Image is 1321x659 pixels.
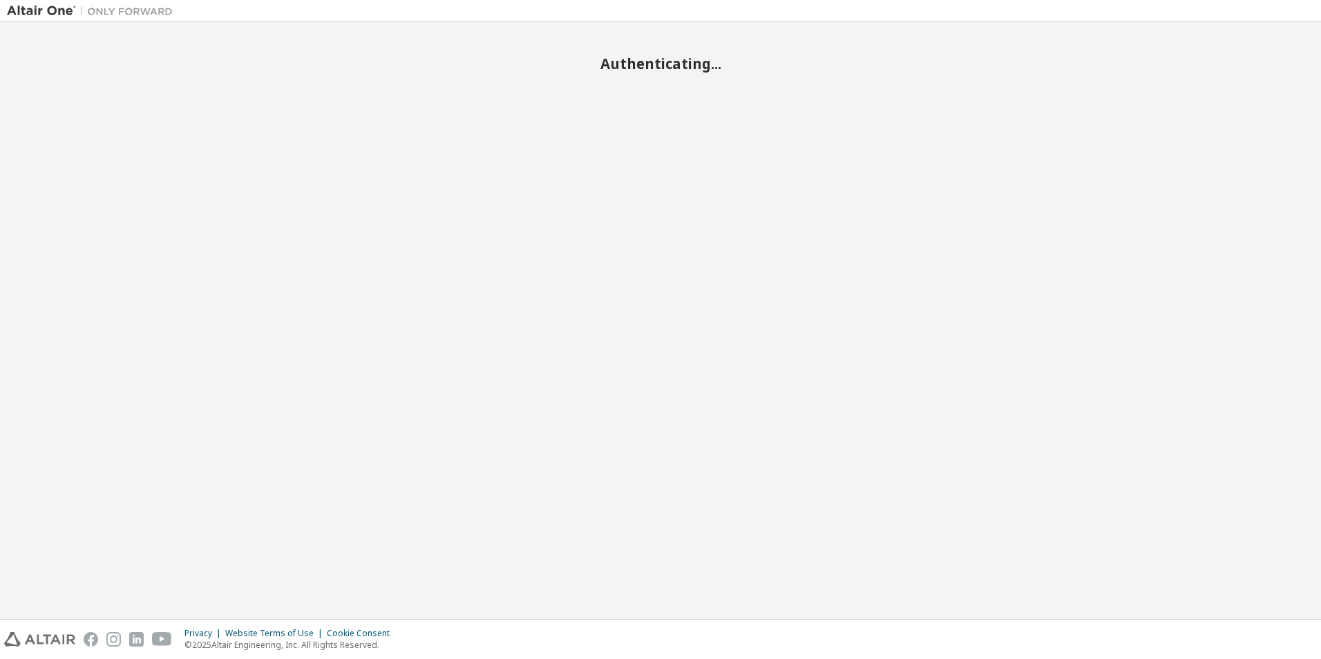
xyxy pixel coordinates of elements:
[106,632,121,647] img: instagram.svg
[184,639,398,651] p: © 2025 Altair Engineering, Inc. All Rights Reserved.
[152,632,172,647] img: youtube.svg
[7,55,1314,73] h2: Authenticating...
[129,632,144,647] img: linkedin.svg
[225,628,327,639] div: Website Terms of Use
[84,632,98,647] img: facebook.svg
[4,632,75,647] img: altair_logo.svg
[7,4,180,18] img: Altair One
[327,628,398,639] div: Cookie Consent
[184,628,225,639] div: Privacy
